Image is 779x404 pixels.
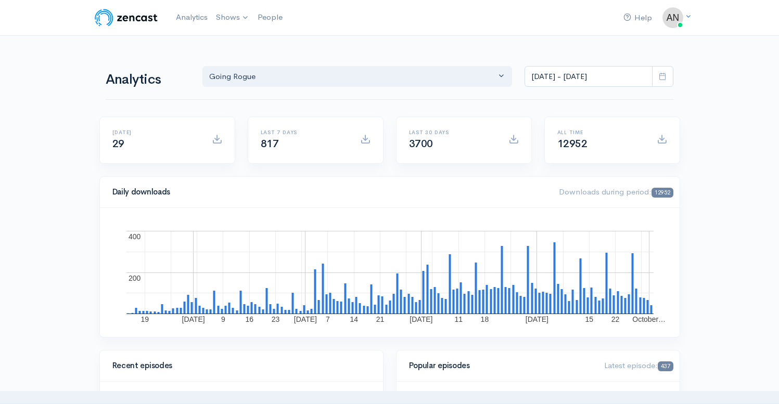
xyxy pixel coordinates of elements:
text: 11 [454,315,463,323]
text: 9 [221,315,225,323]
a: Help [619,7,656,29]
h4: Daily downloads [112,188,547,197]
svg: A chart. [112,220,667,324]
h6: Last 30 days [409,129,496,135]
text: 16 [245,315,253,323]
text: 18 [480,315,489,323]
text: 200 [129,274,141,282]
span: 817 [261,137,279,150]
span: Latest episode: [604,360,673,370]
div: Going Rogue [209,71,496,83]
img: ZenCast Logo [93,7,159,28]
input: analytics date range selector [525,66,653,87]
text: 23 [271,315,279,323]
text: October… [632,315,666,323]
text: [DATE] [410,315,432,323]
text: [DATE] [182,315,205,323]
h4: Popular episodes [409,361,592,370]
h6: Last 7 days [261,129,348,135]
a: Shows [212,6,253,29]
text: 21 [376,315,384,323]
h1: Analytics [106,72,190,87]
text: [DATE] [293,315,316,323]
text: 22 [611,315,619,323]
a: People [253,6,287,29]
span: Downloads during period: [559,187,673,197]
a: Analytics [172,6,212,29]
text: 19 [141,315,149,323]
span: 29 [112,137,124,150]
text: 14 [350,315,358,323]
text: 7 [326,315,330,323]
text: [DATE] [525,315,548,323]
text: 400 [129,232,141,241]
text: 15 [585,315,593,323]
img: ... [662,7,683,28]
span: 12952 [557,137,588,150]
h6: [DATE] [112,129,199,135]
iframe: gist-messenger-bubble-iframe [744,369,769,394]
span: 437 [658,361,673,371]
h6: All time [557,129,644,135]
h4: Recent episodes [112,361,364,370]
span: 12952 [652,188,673,198]
span: 3700 [409,137,433,150]
button: Going Rogue [202,66,513,87]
